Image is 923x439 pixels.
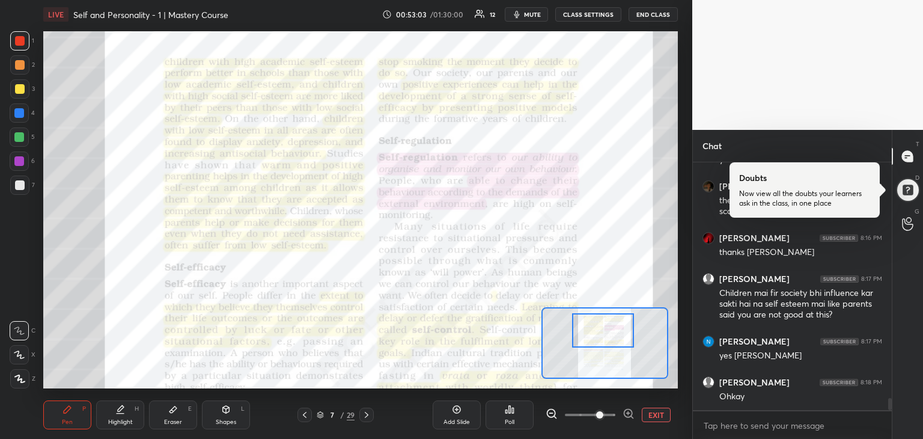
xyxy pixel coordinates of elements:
[719,195,882,218] div: there is [PERSON_NAME] self esteem scale for judgement of self esteem
[916,140,919,149] p: T
[861,235,882,242] div: 8:16 PM
[915,207,919,216] p: G
[10,79,35,99] div: 3
[82,406,86,412] div: P
[703,181,714,192] img: thumbnail.jpg
[719,336,790,347] h6: [PERSON_NAME]
[719,233,790,244] h6: [PERSON_NAME]
[490,11,495,17] div: 12
[820,275,859,283] img: 4P8fHbbgJtejmAAAAAElFTkSuQmCC
[326,411,338,419] div: 7
[693,130,731,162] p: Chat
[62,419,73,425] div: Pen
[719,350,882,362] div: yes [PERSON_NAME]
[703,233,714,244] img: thumbnail.jpg
[719,247,882,259] div: thanks [PERSON_NAME]
[524,10,541,19] span: mute
[629,7,678,22] button: END CLASS
[347,410,355,420] div: 29
[719,274,790,284] h6: [PERSON_NAME]
[10,345,35,364] div: X
[703,336,714,347] img: thumbnail.jpg
[820,235,858,242] img: 4P8fHbbgJtejmAAAAAElFTkSuQmCC
[341,411,344,419] div: /
[108,419,133,425] div: Highlight
[10,31,34,51] div: 1
[216,419,236,425] div: Shapes
[10,127,35,147] div: 5
[719,391,882,403] div: Ohkay
[135,406,139,412] div: H
[10,152,35,171] div: 6
[861,379,882,386] div: 8:18 PM
[505,7,548,22] button: mute
[10,369,35,388] div: Z
[915,173,919,182] p: D
[10,103,35,123] div: 4
[73,9,228,20] h4: Self and Personality - 1 | Mastery Course
[719,287,882,321] div: Children mai fir society bhi influence kar sakti hai na self esteem mai like parents said you are...
[820,379,858,386] img: 4P8fHbbgJtejmAAAAAElFTkSuQmCC
[505,419,514,425] div: Poll
[703,377,714,388] img: default.png
[719,181,790,192] h6: [PERSON_NAME]
[861,338,882,345] div: 8:17 PM
[10,321,35,340] div: C
[443,419,470,425] div: Add Slide
[861,275,882,283] div: 8:17 PM
[555,7,621,22] button: CLASS SETTINGS
[642,408,671,422] button: EXIT
[164,419,182,425] div: Eraser
[188,406,192,412] div: E
[719,377,790,388] h6: [PERSON_NAME]
[10,176,35,195] div: 7
[693,162,892,410] div: grid
[10,55,35,75] div: 2
[241,406,245,412] div: L
[43,7,69,22] div: LIVE
[703,274,714,284] img: default.png
[820,338,859,345] img: 4P8fHbbgJtejmAAAAAElFTkSuQmCC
